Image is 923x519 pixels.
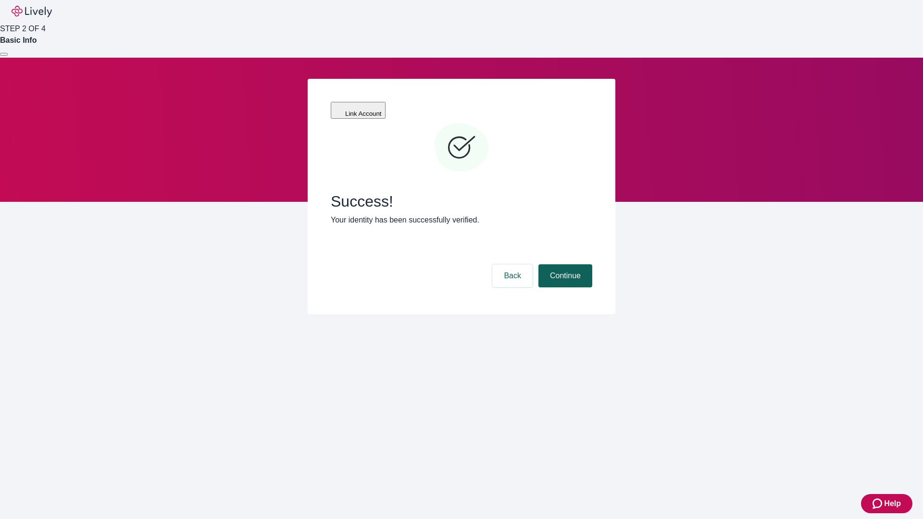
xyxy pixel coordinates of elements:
img: Lively [12,6,52,17]
button: Back [492,264,533,287]
span: Help [884,498,901,509]
svg: Zendesk support icon [873,498,884,509]
svg: Checkmark icon [433,119,490,177]
p: Your identity has been successfully verified. [331,214,592,226]
span: Success! [331,192,592,210]
button: Continue [538,264,592,287]
button: Zendesk support iconHelp [861,494,912,513]
button: Link Account [331,102,386,119]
